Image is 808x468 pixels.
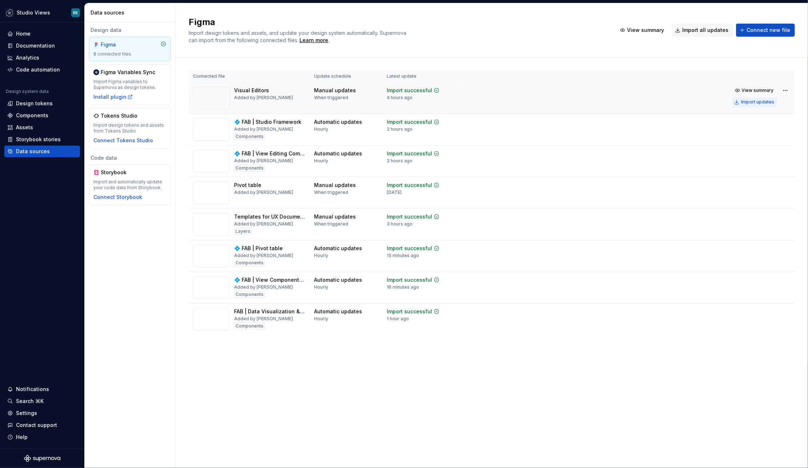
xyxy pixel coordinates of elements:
[387,308,432,315] div: Import successful
[16,422,57,429] div: Contact support
[93,194,142,201] button: Connect Storybook
[4,431,80,443] button: Help
[314,158,328,164] div: Hourly
[234,291,265,298] div: Components
[732,85,777,95] button: View summary
[741,99,774,105] div: Import updates
[16,30,31,37] div: Home
[16,112,48,119] div: Components
[672,24,733,37] button: Import all updates
[101,169,136,176] div: Storybook
[234,276,305,284] div: 💠 FAB | View Components, Core
[101,41,136,48] div: Figma
[4,40,80,52] a: Documentation
[234,322,265,330] div: Components
[314,95,348,101] div: When triggered
[314,253,328,259] div: Hourly
[387,158,413,164] div: 2 hours ago
[4,407,80,419] a: Settings
[4,52,80,64] a: Analytics
[4,383,80,395] button: Notifications
[93,179,166,191] div: Import and automatically update your code data from Storybook.
[234,308,305,315] div: FAB | Data Visualization & Visual Mapping
[314,308,362,315] div: Automatic updates
[747,27,790,34] span: Connect new file
[4,28,80,40] a: Home
[93,79,166,90] div: Import Figma variables to Supernova as design tokens.
[16,398,44,405] div: Search ⌘K
[91,9,172,16] div: Data sources
[314,316,328,322] div: Hourly
[89,64,171,105] a: Figma Variables SyncImport Figma variables to Supernova as design tokens.Install plugin
[4,98,80,109] a: Design tokens
[314,221,348,227] div: When triggered
[682,27,728,34] span: Import all updates
[387,182,432,189] div: Import successful
[387,118,432,126] div: Import successful
[387,253,419,259] div: 15 minutes ago
[16,434,28,441] div: Help
[16,54,39,61] div: Analytics
[16,100,53,107] div: Design tokens
[310,70,382,82] th: Update schedule
[234,95,293,101] div: Added by [PERSON_NAME]
[234,190,293,195] div: Added by [PERSON_NAME]
[101,112,137,119] div: Tokens Studio
[189,30,408,43] span: Import design tokens and assets, and update your design system automatically. Supernova can impor...
[314,126,328,132] div: Hourly
[17,9,50,16] div: Studio Views
[189,16,608,28] h2: Figma
[101,69,155,76] div: Figma Variables Sync
[6,89,49,94] div: Design system data
[4,110,80,121] a: Components
[387,284,419,290] div: 16 minutes ago
[234,221,293,227] div: Added by [PERSON_NAME]
[93,137,153,144] button: Connect Tokens Studio
[387,190,402,195] div: [DATE]
[89,164,171,205] a: StorybookImport and automatically update your code data from Storybook.Connect Storybook
[742,88,774,93] span: View summary
[24,455,60,462] svg: Supernova Logo
[16,42,55,49] div: Documentation
[89,108,171,148] a: Tokens StudioImport design tokens and assets from Tokens StudioConnect Tokens Studio
[4,122,80,133] a: Assets
[234,150,305,157] div: 💠 FAB | View Editing Components
[16,386,49,393] div: Notifications
[93,93,133,101] button: Install plugin
[300,37,328,44] a: Learn more
[1,5,83,20] button: Studio ViewsRE
[234,126,293,132] div: Added by [PERSON_NAME]
[387,245,432,252] div: Import successful
[736,24,795,37] button: Connect new file
[16,124,33,131] div: Assets
[4,395,80,407] button: Search ⌘K
[234,213,305,220] div: Templates for UX Documentation
[387,316,409,322] div: 1 hour ago
[732,97,777,107] button: Import updates
[89,27,171,34] div: Design data
[387,95,413,101] div: 4 hours ago
[234,259,265,266] div: Components
[234,87,269,94] div: Visual Editors
[234,158,293,164] div: Added by [PERSON_NAME]
[234,228,252,235] div: Layers
[16,66,60,73] div: Code automation
[298,38,329,43] span: .
[382,70,458,82] th: Latest update
[627,27,664,34] span: View summary
[73,10,78,16] div: RE
[314,276,362,284] div: Automatic updates
[387,221,413,227] div: 3 hours ago
[387,87,432,94] div: Import successful
[16,410,37,417] div: Settings
[16,136,61,143] div: Storybook stories
[234,164,265,172] div: Components
[16,148,50,155] div: Data sources
[93,51,166,57] div: 8 connected files
[234,133,265,140] div: Components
